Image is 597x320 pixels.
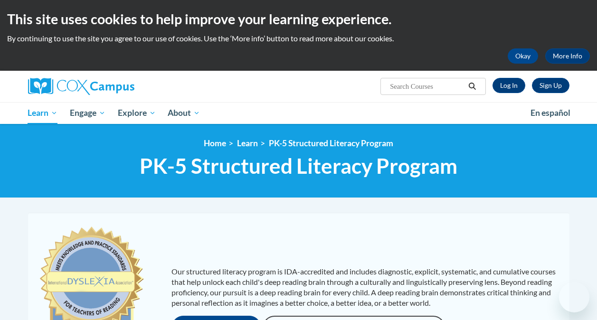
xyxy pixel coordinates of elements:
[70,107,105,119] span: Engage
[171,266,560,308] p: Our structured literacy program is IDA-accredited and includes diagnostic, explicit, systematic, ...
[161,102,206,124] a: About
[204,138,226,148] a: Home
[168,107,200,119] span: About
[465,81,479,92] button: Search
[389,81,465,92] input: Search Courses
[545,48,590,64] a: More Info
[118,107,156,119] span: Explore
[140,153,457,179] span: PK-5 Structured Literacy Program
[269,138,393,148] a: PK-5 Structured Literacy Program
[7,33,590,44] p: By continuing to use the site you agree to our use of cookies. Use the ‘More info’ button to read...
[531,108,570,118] span: En español
[22,102,64,124] a: Learn
[28,78,199,95] a: Cox Campus
[64,102,112,124] a: Engage
[508,48,538,64] button: Okay
[493,78,525,93] a: Log In
[112,102,162,124] a: Explore
[28,78,134,95] img: Cox Campus
[237,138,258,148] a: Learn
[28,107,57,119] span: Learn
[7,9,590,28] h2: This site uses cookies to help improve your learning experience.
[532,78,569,93] a: Register
[21,102,577,124] div: Main menu
[559,282,589,312] iframe: Button to launch messaging window
[524,103,577,123] a: En español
